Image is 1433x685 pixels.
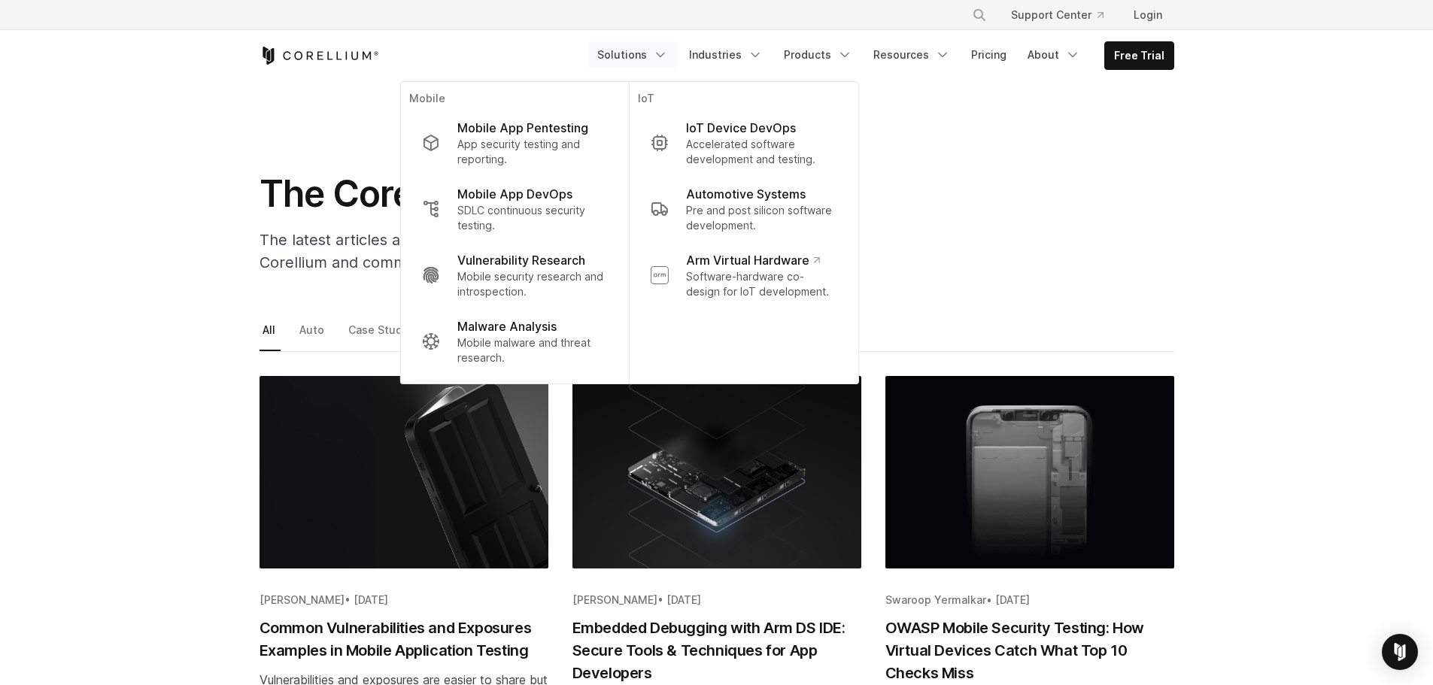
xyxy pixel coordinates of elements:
p: Arm Virtual Hardware [686,251,819,269]
a: Products [775,41,861,68]
a: Resources [864,41,959,68]
span: [PERSON_NAME] [260,593,345,606]
p: IoT Device DevOps [686,119,796,137]
a: Corellium Home [260,47,379,65]
span: [DATE] [354,593,388,606]
img: Common Vulnerabilities and Exposures Examples in Mobile Application Testing [260,376,548,568]
a: Solutions [588,41,677,68]
p: Mobile [409,91,619,110]
p: Vulnerability Research [457,251,585,269]
a: Login [1122,2,1174,29]
span: [PERSON_NAME] [572,593,657,606]
img: Embedded Debugging with Arm DS IDE: Secure Tools & Techniques for App Developers [572,376,861,568]
a: About [1019,41,1089,68]
p: Mobile App Pentesting [457,119,588,137]
div: • [572,593,861,608]
span: [DATE] [666,593,701,606]
p: Automotive Systems [686,185,806,203]
a: IoT Device DevOps Accelerated software development and testing. [638,110,849,176]
a: Case Studies [345,320,424,351]
h2: OWASP Mobile Security Testing: How Virtual Devices Catch What Top 10 Checks Miss [885,617,1174,684]
a: Automotive Systems Pre and post silicon software development. [638,176,849,242]
a: All [260,320,281,351]
div: Open Intercom Messenger [1382,634,1418,670]
div: Navigation Menu [954,2,1174,29]
p: Accelerated software development and testing. [686,137,836,167]
h2: Common Vulnerabilities and Exposures Examples in Mobile Application Testing [260,617,548,662]
span: Swaroop Yermalkar [885,593,986,606]
p: App security testing and reporting. [457,137,607,167]
a: Support Center [999,2,1116,29]
p: Mobile malware and threat research. [457,335,607,365]
a: Mobile App Pentesting App security testing and reporting. [409,110,619,176]
img: OWASP Mobile Security Testing: How Virtual Devices Catch What Top 10 Checks Miss [885,376,1174,568]
a: Malware Analysis Mobile malware and threat research. [409,308,619,374]
div: • [260,593,548,608]
p: IoT [638,91,849,110]
a: Mobile App DevOps SDLC continuous security testing. [409,176,619,242]
button: Search [966,2,993,29]
a: Vulnerability Research Mobile security research and introspection. [409,242,619,308]
div: Navigation Menu [588,41,1174,70]
p: Mobile App DevOps [457,185,572,203]
p: Pre and post silicon software development. [686,203,836,233]
p: Software-hardware co-design for IoT development. [686,269,836,299]
a: Arm Virtual Hardware Software-hardware co-design for IoT development. [638,242,849,308]
h1: The Corellium Resource Library [260,171,861,217]
a: Free Trial [1105,42,1173,69]
p: Mobile security research and introspection. [457,269,607,299]
span: The latest articles and news on mobile app security testing, IoT and research from Corellium and ... [260,231,849,271]
a: Industries [680,41,772,68]
p: SDLC continuous security testing. [457,203,607,233]
span: [DATE] [995,593,1030,606]
a: Pricing [962,41,1016,68]
div: • [885,593,1174,608]
p: Malware Analysis [457,317,557,335]
a: Auto [296,320,329,351]
h2: Embedded Debugging with Arm DS IDE: Secure Tools & Techniques for App Developers [572,617,861,684]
